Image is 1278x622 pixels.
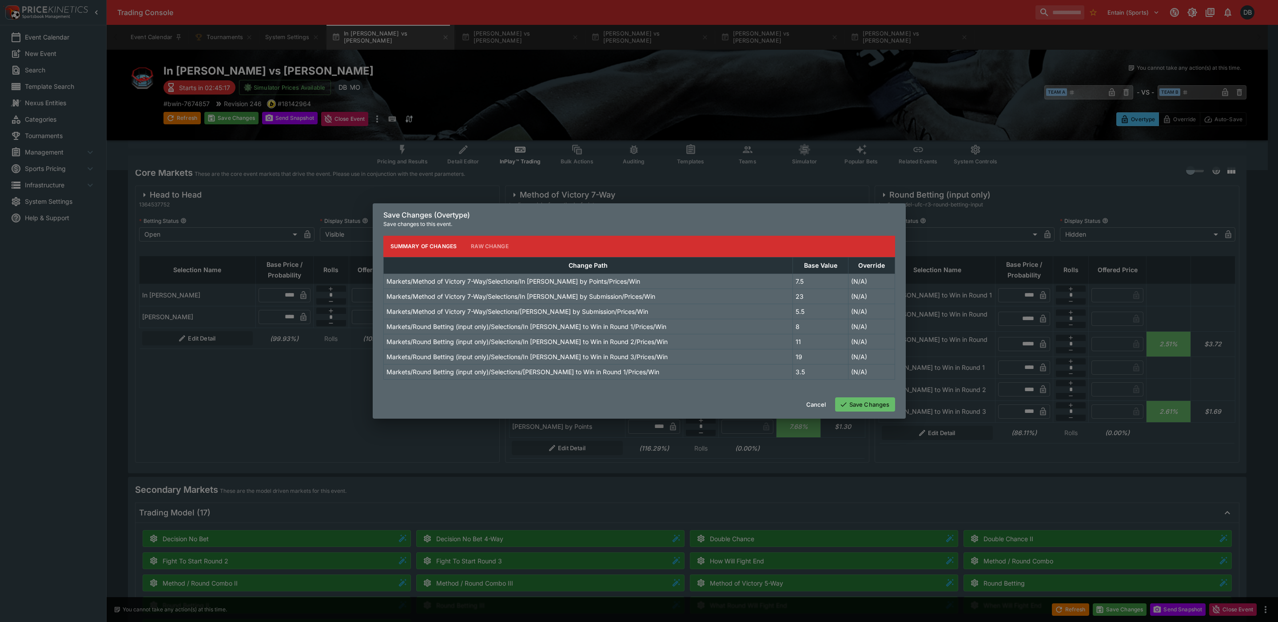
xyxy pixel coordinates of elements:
[386,277,640,286] p: Markets/Method of Victory 7-Way/Selections/In [PERSON_NAME] by Points/Prices/Win
[386,322,666,331] p: Markets/Round Betting (input only)/Selections/In [PERSON_NAME] to Win in Round 1/Prices/Win
[792,257,848,273] th: Base Value
[848,334,895,349] td: (N/A)
[835,397,895,412] button: Save Changes
[386,352,668,361] p: Markets/Round Betting (input only)/Selections/In [PERSON_NAME] to Win in Round 3/Prices/Win
[383,220,895,229] p: Save changes to this event.
[792,304,848,319] td: 5.5
[848,349,895,364] td: (N/A)
[386,292,655,301] p: Markets/Method of Victory 7-Way/Selections/In [PERSON_NAME] by Submission/Prices/Win
[383,236,464,257] button: Summary of Changes
[383,210,895,220] h6: Save Changes (Overtype)
[792,273,848,289] td: 7.5
[386,337,668,346] p: Markets/Round Betting (input only)/Selections/In [PERSON_NAME] to Win in Round 2/Prices/Win
[386,367,659,376] p: Markets/Round Betting (input only)/Selections/[PERSON_NAME] to Win in Round 1/Prices/Win
[792,289,848,304] td: 23
[848,319,895,334] td: (N/A)
[792,349,848,364] td: 19
[848,257,895,273] th: Override
[386,307,648,316] p: Markets/Method of Victory 7-Way/Selections/[PERSON_NAME] by Submission/Prices/Win
[383,257,792,273] th: Change Path
[801,397,832,412] button: Cancel
[464,236,516,257] button: Raw Change
[848,304,895,319] td: (N/A)
[792,364,848,379] td: 3.5
[848,289,895,304] td: (N/A)
[848,364,895,379] td: (N/A)
[848,273,895,289] td: (N/A)
[792,319,848,334] td: 8
[792,334,848,349] td: 11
